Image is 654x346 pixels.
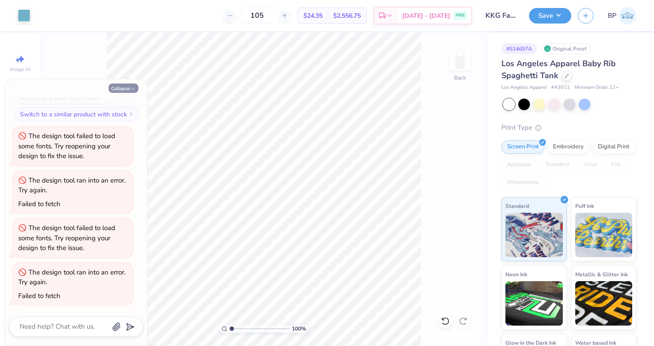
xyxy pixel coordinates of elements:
input: Untitled Design [479,7,522,24]
div: Foil [606,158,626,171]
img: Metallic & Glitter Ink [575,281,633,326]
button: Save [529,8,571,24]
span: Standard [505,201,529,211]
div: Vinyl [578,158,603,171]
img: Neon Ink [505,281,563,326]
div: Transfers [540,158,575,171]
span: 100 % [292,325,306,333]
div: Original Proof [541,43,591,54]
img: Switch to a color with stock [101,95,106,100]
img: Puff Ink [575,213,633,257]
span: $2,556.75 [333,11,361,20]
a: BP [608,7,636,24]
span: $24.35 [303,11,323,20]
button: Switch to a similar product with stock [15,107,139,121]
span: # 43011 [551,84,570,91]
span: Los Angeles Apparel [501,84,547,91]
span: Image AI [10,66,31,73]
img: Switch to a similar product with stock [129,111,134,117]
span: Puff Ink [575,201,594,211]
span: Neon Ink [505,270,527,279]
div: Digital Print [592,140,635,154]
div: Embroidery [547,140,589,154]
div: Print Type [501,123,636,133]
div: Back [454,74,466,82]
input: – – [240,8,275,24]
span: [DATE] - [DATE] [402,11,450,20]
img: Back [451,52,469,69]
div: Screen Print [501,140,545,154]
img: Bridget Pohl [619,7,636,24]
div: Rhinestones [501,176,545,189]
div: Failed to fetch [18,199,61,208]
button: Collapse [109,84,138,93]
span: Metallic & Glitter Ink [575,270,628,279]
div: The design tool failed to load some fonts. Try reopening your design to fix the issue. [18,223,115,252]
span: Minimum Order: 12 + [574,84,619,91]
button: Switch to a color with stock [15,90,111,104]
div: The design tool ran into an error. Try again. [18,268,125,287]
div: Applique [501,158,537,171]
div: The design tool ran into an error. Try again. [18,176,125,195]
span: FREE [456,12,465,19]
div: Failed to fetch [18,291,61,300]
span: BP [608,11,617,21]
div: The design tool failed to load some fonts. Try reopening your design to fix the issue. [18,131,115,160]
span: Los Angeles Apparel Baby Rib Spaghetti Tank [501,58,616,81]
img: Standard [505,213,563,257]
div: # 514697A [501,43,537,54]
